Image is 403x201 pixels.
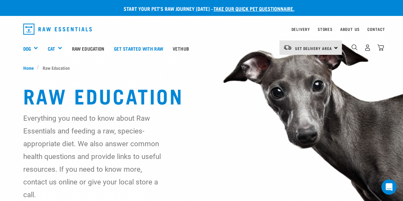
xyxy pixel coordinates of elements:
[47,45,55,52] a: Cat
[67,36,109,61] a: Raw Education
[318,28,333,30] a: Stores
[367,28,385,30] a: Contact
[283,45,292,50] img: van-moving.png
[295,47,332,49] span: Set Delivery Area
[213,7,294,10] a: take our quick pet questionnaire.
[23,45,31,52] a: Dog
[23,24,92,35] img: Raw Essentials Logo
[23,64,37,71] a: Home
[18,21,385,37] nav: dropdown navigation
[351,44,357,50] img: home-icon-1@2x.png
[377,44,384,51] img: home-icon@2x.png
[23,64,34,71] span: Home
[168,36,194,61] a: Vethub
[23,84,380,107] h1: Raw Education
[291,28,310,30] a: Delivery
[381,179,397,195] div: Open Intercom Messenger
[23,112,166,201] p: Everything you need to know about Raw Essentials and feeding a raw, species-appropriate diet. We ...
[364,44,371,51] img: user.png
[109,36,168,61] a: Get started with Raw
[23,64,380,71] nav: breadcrumbs
[340,28,359,30] a: About Us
